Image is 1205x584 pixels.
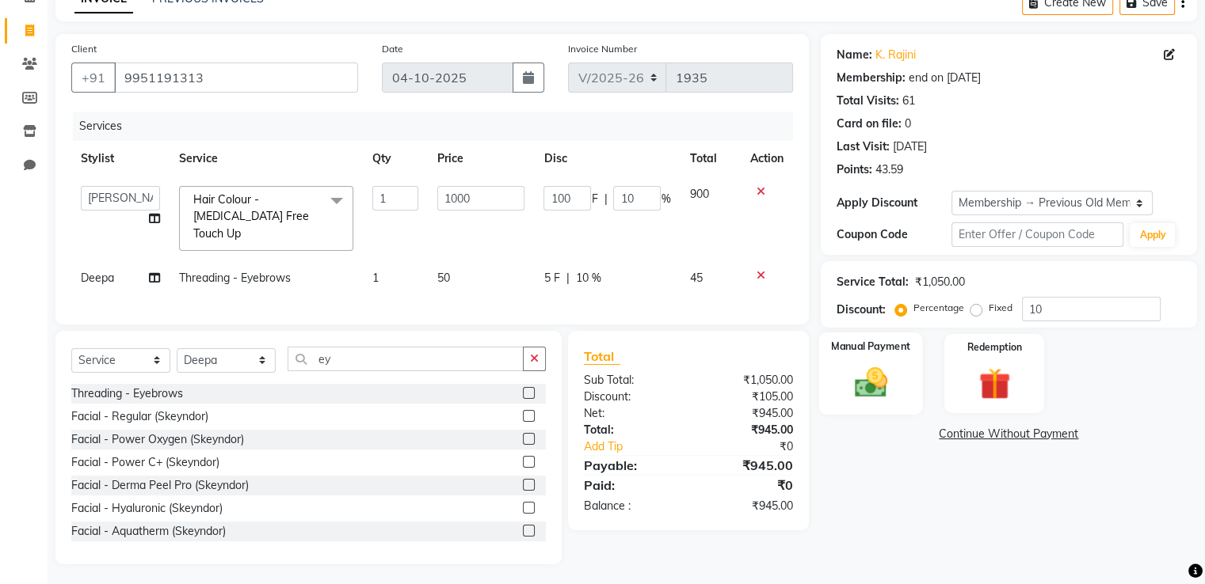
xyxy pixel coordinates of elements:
div: Name: [837,47,872,63]
th: Action [741,141,793,176]
div: ₹945.00 [688,456,805,475]
a: Add Tip [572,438,707,455]
div: Service Total: [837,274,909,290]
th: Disc [534,141,680,176]
div: Discount: [837,301,886,318]
a: x [241,226,248,241]
div: Facial - Regular (Skeyndor) [71,408,208,425]
div: Facial - Power Oxygen (Skeyndor) [71,431,244,448]
div: ₹105.00 [688,389,805,405]
div: Coupon Code [837,226,951,243]
th: Qty [363,141,428,176]
span: Hair Colour - [MEDICAL_DATA] Free Touch Up [193,192,309,241]
a: Continue Without Payment [824,426,1194,442]
input: Search or Scan [288,347,524,371]
div: ₹945.00 [688,498,805,514]
label: Invoice Number [568,42,637,56]
th: Service [170,141,363,176]
img: _cash.svg [844,364,897,402]
span: Deepa [81,271,114,285]
div: Points: [837,161,872,178]
div: Facial - Aquatherm (Skeyndor) [71,523,226,540]
img: _gift.svg [969,364,1020,404]
a: K. Rajini [875,47,916,63]
span: % [661,191,670,207]
span: F [591,191,597,207]
label: Manual Payment [831,339,910,354]
div: Last Visit: [837,138,890,155]
div: Discount: [572,389,688,405]
span: 1 [372,271,379,285]
div: 0 [905,116,911,132]
div: Card on file: [837,116,902,132]
span: | [604,191,607,207]
div: Total: [572,422,688,438]
label: Fixed [989,301,1012,315]
div: Payable: [572,456,688,475]
div: Membership: [837,70,906,86]
div: ₹945.00 [688,422,805,438]
div: ₹1,050.00 [915,274,965,290]
th: Total [680,141,740,176]
div: ₹1,050.00 [688,372,805,389]
button: +91 [71,63,116,93]
div: Threading - Eyebrows [71,385,183,402]
th: Price [428,141,534,176]
div: ₹945.00 [688,405,805,422]
label: Client [71,42,97,56]
div: Services [73,112,805,141]
span: Threading - Eyebrows [179,271,291,285]
div: Sub Total: [572,372,688,389]
label: Redemption [967,340,1022,355]
div: ₹0 [688,476,805,495]
span: Total [584,348,620,365]
div: Paid: [572,476,688,495]
span: | [566,270,569,286]
span: 5 F [543,270,559,286]
span: 10 % [575,270,601,286]
input: Search by Name/Mobile/Email/Code [114,63,358,93]
div: 61 [902,93,915,109]
div: end on [DATE] [909,70,981,86]
div: Balance : [572,498,688,514]
th: Stylist [71,141,170,176]
div: Total Visits: [837,93,899,109]
div: Facial - Derma Peel Pro (Skeyndor) [71,477,249,494]
div: Facial - Power C+ (Skeyndor) [71,454,219,471]
div: [DATE] [893,138,927,155]
span: 900 [689,187,708,201]
div: 43.59 [875,161,903,178]
div: Apply Discount [837,195,951,211]
label: Percentage [913,301,964,315]
div: Net: [572,405,688,422]
input: Enter Offer / Coupon Code [951,222,1124,247]
span: 45 [689,271,702,285]
button: Apply [1130,223,1175,247]
label: Date [382,42,403,56]
div: ₹0 [707,438,804,455]
span: 50 [437,271,450,285]
div: Facial - Hyaluronic (Skeyndor) [71,500,223,517]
